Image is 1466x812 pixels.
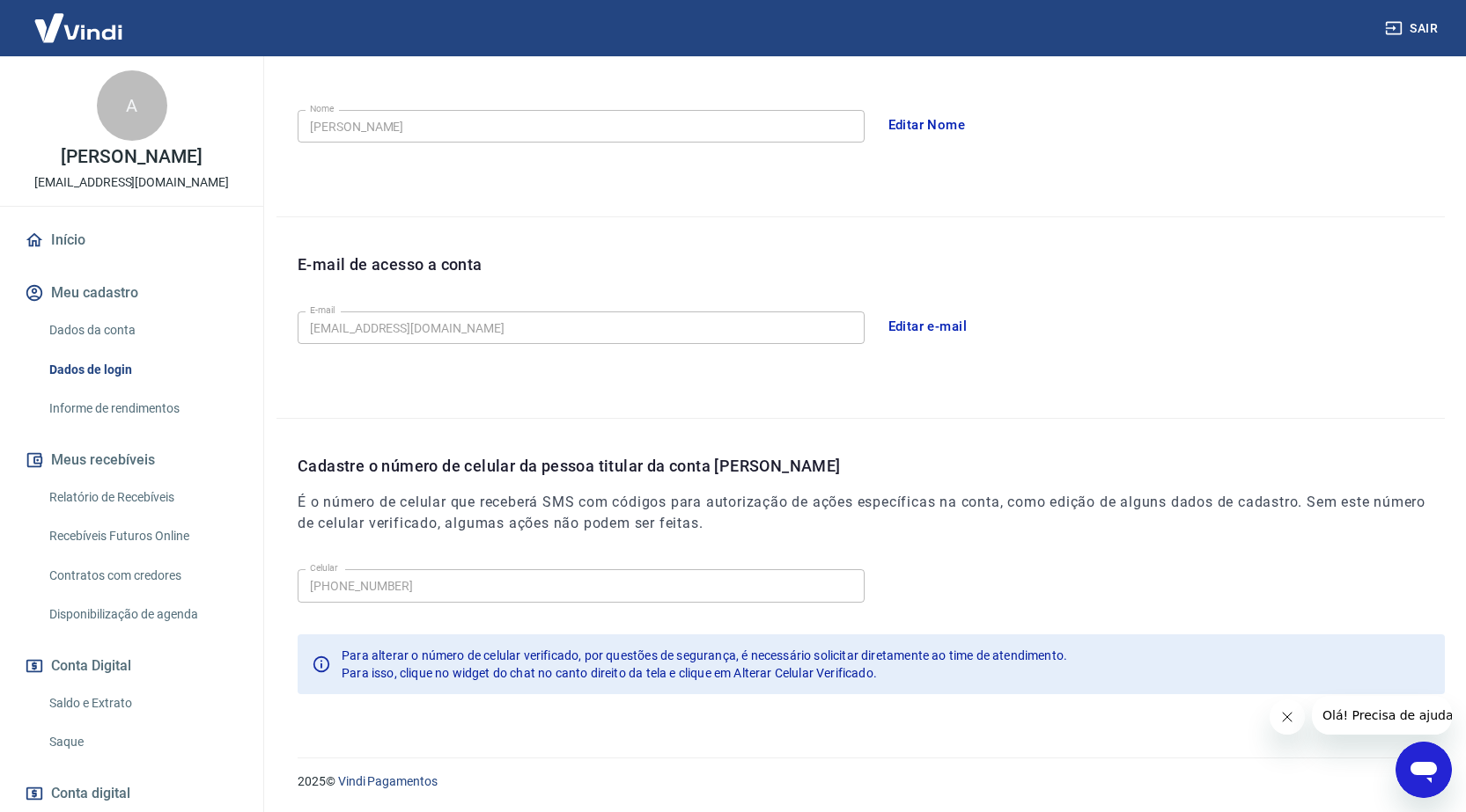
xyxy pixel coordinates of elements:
[879,308,977,345] button: Editar e-mail
[97,70,167,141] div: A
[1312,696,1452,735] iframe: Mensagem da empresa
[42,312,242,348] a: Dados da conta
[51,781,130,806] span: Conta digital
[42,685,242,721] a: Saldo e Extrato
[310,561,338,574] label: Celular
[11,12,148,26] span: Olá! Precisa de ajuda?
[21,221,242,260] a: Início
[879,106,976,143] button: Editar Nome
[21,274,242,312] button: Meu cadastro
[42,518,242,554] a: Recebíveis Futuros Online
[342,666,877,680] span: Para isso, clique no widget do chat no canto direito da tela e clique em Alterar Celular Verificado.
[298,454,1445,478] p: Cadastre o número de celular da pessoa titular da conta [PERSON_NAME]
[298,492,1445,534] h6: É o número de celular que receberá SMS com códigos para autorização de ações específicas na conta...
[61,148,202,166] p: [PERSON_NAME]
[42,596,242,633] a: Disponibilização de agenda
[338,774,438,788] a: Vindi Pagamentos
[42,724,242,760] a: Saque
[1270,699,1305,735] iframe: Fechar mensagem
[42,558,242,594] a: Contratos com credores
[21,647,242,685] button: Conta Digital
[1381,12,1445,45] button: Sair
[42,479,242,516] a: Relatório de Recebíveis
[21,1,136,55] img: Vindi
[298,772,1424,791] p: 2025 ©
[342,648,1067,662] span: Para alterar o número de celular verificado, por questões de segurança, é necessário solicitar di...
[1396,742,1452,798] iframe: Botão para abrir a janela de mensagens
[42,391,242,427] a: Informe de rendimentos
[310,102,335,115] label: Nome
[34,173,229,192] p: [EMAIL_ADDRESS][DOMAIN_NAME]
[21,441,242,479] button: Meus recebíveis
[298,252,483,276] p: E-mail de acesso a conta
[310,304,335,317] label: E-mail
[42,352,242,388] a: Dados de login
